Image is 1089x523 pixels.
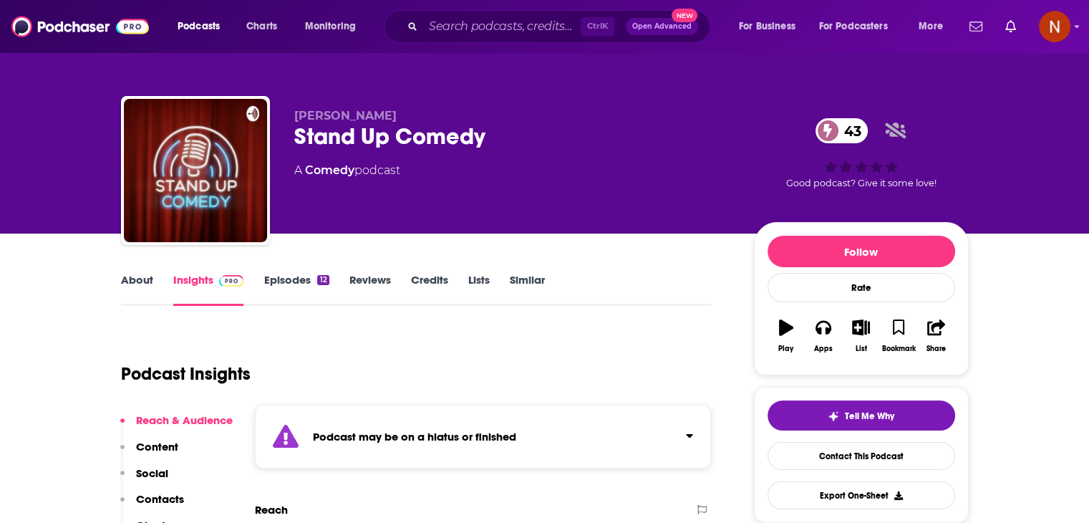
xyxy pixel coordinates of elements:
section: Click to expand status details [255,405,712,469]
img: Podchaser - Follow, Share and Rate Podcasts [11,13,149,40]
a: Comedy [305,163,354,177]
span: More [919,16,943,37]
div: Search podcasts, credits, & more... [397,10,724,43]
img: Podchaser Pro [219,275,244,287]
span: Good podcast? Give it some love! [786,178,936,188]
div: Rate [768,273,955,302]
div: A podcast [294,162,400,179]
button: Contacts [120,492,184,519]
span: For Podcasters [819,16,888,37]
button: List [842,310,879,362]
button: Social [120,466,168,493]
a: Episodes12 [263,273,329,306]
span: Ctrl K [581,17,614,36]
span: Podcasts [178,16,220,37]
button: Reach & Audience [120,413,233,440]
div: Share [926,345,946,353]
img: tell me why sparkle [828,411,839,422]
a: Show notifications dropdown [1000,14,1022,39]
a: About [121,273,153,306]
span: Logged in as AdelNBM [1039,11,1070,42]
img: User Profile [1039,11,1070,42]
button: open menu [729,15,813,38]
span: Open Advanced [632,23,692,30]
p: Reach & Audience [136,413,233,427]
div: List [856,345,867,353]
p: Social [136,466,168,480]
a: Similar [510,273,545,306]
div: 12 [317,275,329,285]
button: Content [120,440,178,466]
div: 43Good podcast? Give it some love! [754,109,969,198]
strong: Podcast may be on a hiatus or finished [313,430,516,443]
a: Credits [411,273,448,306]
h2: Reach [255,503,288,517]
a: InsightsPodchaser Pro [173,273,244,306]
button: Bookmark [880,310,917,362]
a: Show notifications dropdown [964,14,988,39]
a: Contact This Podcast [768,442,955,470]
a: Charts [237,15,286,38]
span: 43 [830,118,868,143]
a: 43 [815,118,868,143]
a: Reviews [349,273,391,306]
button: tell me why sparkleTell Me Why [768,400,955,431]
button: Follow [768,236,955,267]
p: Content [136,440,178,454]
input: Search podcasts, credits, & more... [423,15,581,38]
div: Apps [814,345,833,353]
span: Monitoring [305,16,356,37]
span: Tell Me Why [845,411,894,422]
button: open menu [295,15,374,38]
div: Bookmark [881,345,915,353]
button: Apps [805,310,842,362]
button: Export One-Sheet [768,481,955,509]
p: Contacts [136,492,184,506]
span: Charts [246,16,277,37]
button: open menu [909,15,961,38]
button: Play [768,310,805,362]
span: [PERSON_NAME] [294,109,397,123]
button: open menu [810,15,909,38]
a: Lists [468,273,490,306]
div: Play [778,345,793,353]
button: open menu [168,15,238,38]
span: New [672,9,697,22]
img: Stand Up Comedy [124,99,267,242]
span: For Business [739,16,795,37]
button: Open AdvancedNew [626,18,698,35]
button: Share [917,310,954,362]
button: Show profile menu [1039,11,1070,42]
h1: Podcast Insights [121,363,251,385]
